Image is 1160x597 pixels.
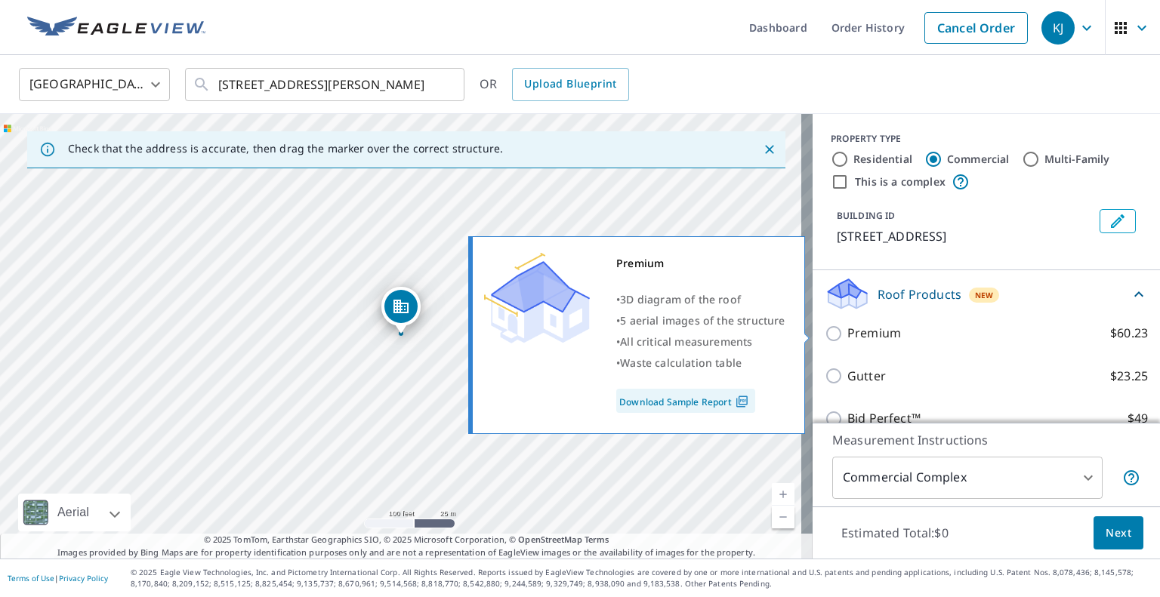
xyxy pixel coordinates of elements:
span: Each building may require a separate measurement report; if so, your account will be billed per r... [1122,469,1140,487]
a: Current Level 18, Zoom Out [772,506,794,528]
span: All critical measurements [620,334,752,349]
button: Close [760,140,779,159]
a: Terms of Use [8,573,54,583]
p: [STREET_ADDRESS] [837,227,1094,245]
div: • [616,310,785,331]
p: Measurement Instructions [832,431,1140,449]
img: Premium [484,253,590,343]
p: Premium [847,324,901,343]
p: BUILDING ID [837,209,895,222]
div: OR [480,68,629,101]
p: © 2025 Eagle View Technologies, Inc. and Pictometry International Corp. All Rights Reserved. Repo... [131,567,1152,589]
p: | [8,574,108,583]
div: [GEOGRAPHIC_DATA] [19,63,170,106]
a: Upload Blueprint [512,68,628,101]
div: Aerial [18,494,131,531]
a: Cancel Order [924,12,1028,44]
p: Bid Perfect™ [847,409,921,428]
a: OpenStreetMap [518,534,582,545]
div: KJ [1041,11,1075,45]
p: Roof Products [878,285,961,303]
span: Upload Blueprint [524,75,616,94]
button: Next [1094,516,1143,550]
div: • [616,289,785,310]
a: Privacy Policy [59,573,108,583]
img: Pdf Icon [732,395,752,408]
div: PROPERTY TYPE [831,132,1142,146]
label: This is a complex [855,174,946,189]
span: 3D diagram of the roof [620,292,741,306]
div: Commercial Complex [832,457,1103,499]
div: Aerial [53,494,94,531]
a: Current Level 18, Zoom In [772,483,794,506]
span: © 2025 TomTom, Earthstar Geographics SIO, © 2025 Microsoft Corporation, © [204,534,609,546]
div: Premium [616,253,785,274]
span: New [975,289,994,301]
div: • [616,352,785,374]
label: Commercial [947,152,1010,167]
span: 5 aerial images of the structure [620,313,785,328]
input: Search by address or latitude-longitude [218,63,433,106]
a: Download Sample Report [616,389,755,413]
div: Roof ProductsNew [825,276,1148,312]
img: EV Logo [27,17,205,39]
button: Edit building 1 [1100,209,1136,233]
label: Residential [853,152,912,167]
span: Next [1106,524,1131,543]
p: $60.23 [1110,324,1148,343]
p: Estimated Total: $0 [829,516,961,549]
label: Multi-Family [1044,152,1110,167]
div: • [616,331,785,352]
p: Check that the address is accurate, then drag the marker over the correct structure. [68,142,503,155]
p: $49 [1128,409,1148,428]
span: Waste calculation table [620,355,742,370]
div: Dropped pin, building 1, Commercial property, 3051 Rio Dosa Dr Lexington, KY 40509 [381,287,421,334]
a: Terms [585,534,609,545]
p: Gutter [847,367,886,386]
p: $23.25 [1110,367,1148,386]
